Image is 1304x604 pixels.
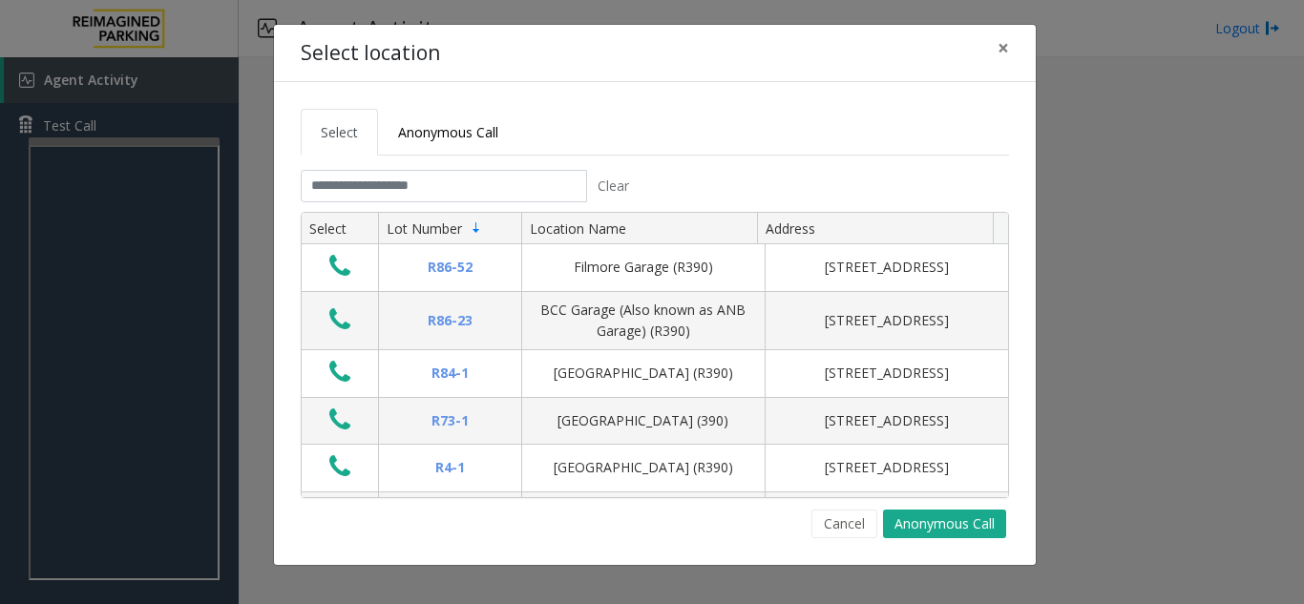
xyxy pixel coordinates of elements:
[984,25,1022,72] button: Close
[777,363,997,384] div: [STREET_ADDRESS]
[534,300,753,343] div: BCC Garage (Also known as ANB Garage) (R390)
[302,213,378,245] th: Select
[301,38,440,69] h4: Select location
[530,219,626,238] span: Location Name
[390,310,510,331] div: R86-23
[587,170,641,202] button: Clear
[534,457,753,478] div: [GEOGRAPHIC_DATA] (R390)
[777,310,997,331] div: [STREET_ADDRESS]
[390,363,510,384] div: R84-1
[777,457,997,478] div: [STREET_ADDRESS]
[321,123,358,141] span: Select
[777,257,997,278] div: [STREET_ADDRESS]
[534,257,753,278] div: Filmore Garage (R390)
[390,257,510,278] div: R86-52
[534,410,753,431] div: [GEOGRAPHIC_DATA] (390)
[766,219,815,238] span: Address
[534,363,753,384] div: [GEOGRAPHIC_DATA] (R390)
[390,457,510,478] div: R4-1
[301,109,1009,156] ul: Tabs
[469,220,484,236] span: Sortable
[998,34,1009,61] span: ×
[883,510,1006,538] button: Anonymous Call
[811,510,877,538] button: Cancel
[302,213,1008,497] div: Data table
[390,410,510,431] div: R73-1
[398,123,498,141] span: Anonymous Call
[777,410,997,431] div: [STREET_ADDRESS]
[387,219,462,238] span: Lot Number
